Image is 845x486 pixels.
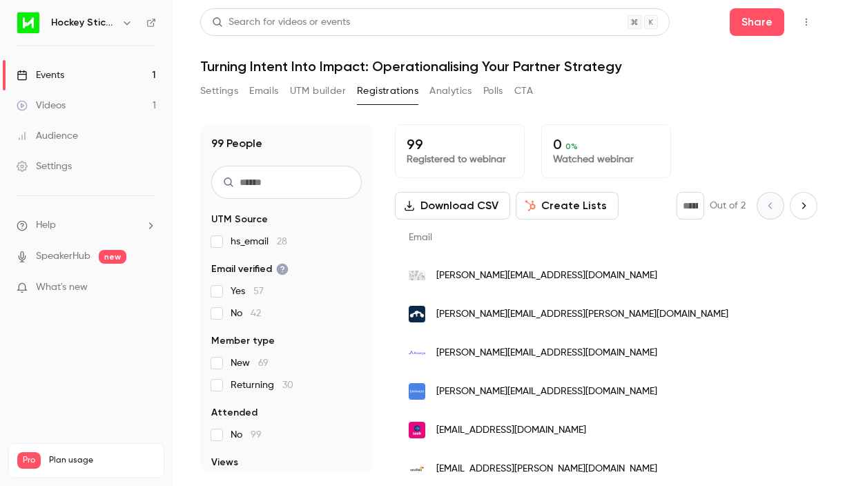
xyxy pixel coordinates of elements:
span: Yes [231,284,264,298]
span: Member type [211,334,275,348]
img: Hockey Stick Advisory [17,12,39,34]
span: No [231,307,261,320]
button: Emails [249,80,278,102]
button: Create Lists [516,192,619,220]
span: 57 [253,286,264,296]
span: hs_email [231,235,287,249]
span: Returning [231,378,293,392]
span: 69 [258,358,269,368]
h1: Turning Intent Into Impact: Operationalising Your Partner Strategy [200,58,817,75]
a: SpeakerHub [36,249,90,264]
span: Pro [17,452,41,469]
li: help-dropdown-opener [17,218,156,233]
p: 99 [407,136,513,153]
button: Share [730,8,784,36]
p: Registered to webinar [407,153,513,166]
span: New [231,356,269,370]
img: jumpcloud.com [409,306,425,322]
h1: 99 People [211,135,262,152]
span: 42 [251,309,261,318]
span: UTM Source [211,213,268,226]
iframe: Noticeable Trigger [139,282,156,294]
span: [PERSON_NAME][EMAIL_ADDRESS][DOMAIN_NAME] [436,269,657,283]
span: 99 [251,430,262,440]
p: Out of 2 [710,199,746,213]
span: [EMAIL_ADDRESS][PERSON_NAME][DOMAIN_NAME] [436,462,657,476]
button: Polls [483,80,503,102]
span: 30 [282,380,293,390]
img: neuwo.com.au [409,271,425,280]
img: seek.com.au [409,422,425,438]
span: Views [211,456,238,469]
div: Search for videos or events [212,15,350,30]
span: new [99,250,126,264]
h6: Hockey Stick Advisory [51,16,116,30]
div: Events [17,68,64,82]
div: Settings [17,159,72,173]
button: Next page [790,192,817,220]
span: Help [36,218,56,233]
button: CTA [514,80,533,102]
p: Watched webinar [553,153,659,166]
img: arcanys.com [409,351,425,355]
img: sandfield.co.nz [409,460,425,477]
span: Email [409,233,432,242]
span: Email verified [211,262,289,276]
span: What's new [36,280,88,295]
p: 0 [553,136,659,153]
span: [PERSON_NAME][EMAIL_ADDRESS][DOMAIN_NAME] [436,346,657,360]
span: 0 % [565,142,578,151]
button: Registrations [357,80,418,102]
button: Settings [200,80,238,102]
span: [PERSON_NAME][EMAIL_ADDRESS][PERSON_NAME][DOMAIN_NAME] [436,307,728,322]
span: Attended [211,406,258,420]
span: [EMAIL_ADDRESS][DOMAIN_NAME] [436,423,586,438]
div: Audience [17,129,78,143]
span: [PERSON_NAME][EMAIL_ADDRESS][DOMAIN_NAME] [436,385,657,399]
button: UTM builder [290,80,346,102]
span: No [231,428,262,442]
button: Analytics [429,80,472,102]
div: Videos [17,99,66,113]
img: expando.world [409,383,425,400]
span: 28 [277,237,287,246]
button: Download CSV [395,192,510,220]
span: Plan usage [49,455,155,466]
